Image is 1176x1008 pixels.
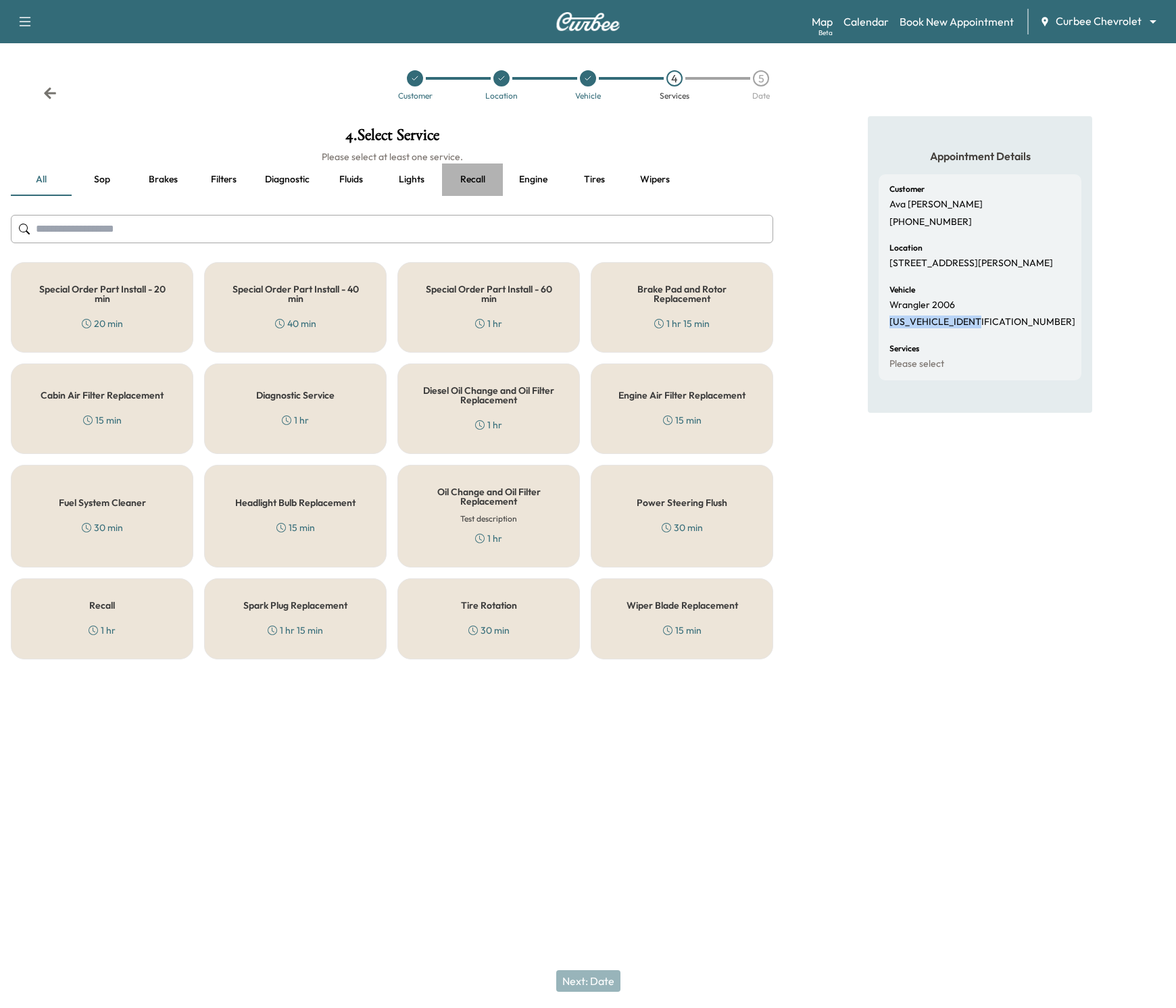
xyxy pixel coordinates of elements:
[193,163,254,196] button: Filters
[420,386,558,405] h5: Diesel Oil Change and Oil Filter Replacement
[320,163,381,196] button: Fluids
[889,257,1053,270] p: [STREET_ADDRESS][PERSON_NAME]
[59,498,146,507] h5: Fuel System Cleaner
[475,418,502,432] div: 1 hr
[475,532,502,545] div: 1 hr
[624,163,685,196] button: Wipers
[398,92,433,100] div: Customer
[460,513,517,525] h6: Test description
[662,521,703,534] div: 30 min
[889,216,972,228] p: [PHONE_NUMBER]
[879,149,1081,163] h5: Appointment Details
[889,199,983,211] p: Ava [PERSON_NAME]
[654,317,710,330] div: 1 hr 15 min
[752,92,770,100] div: Date
[235,498,356,507] h5: Headlight Bulb Replacement
[485,92,518,100] div: Location
[503,163,564,196] button: Engine
[468,624,510,637] div: 30 min
[276,521,315,534] div: 15 min
[268,624,323,637] div: 1 hr 15 min
[663,624,702,637] div: 15 min
[461,601,517,610] h5: Tire Rotation
[889,286,915,294] h6: Vehicle
[41,390,164,400] h5: Cabin Air Filter Replacement
[660,92,689,100] div: Services
[627,601,738,610] h5: Wiper Blade Replacement
[254,163,320,196] button: Diagnostic
[381,163,442,196] button: Lights
[11,163,72,196] button: all
[72,163,132,196] button: Sop
[82,521,123,534] div: 30 min
[900,14,1014,30] a: Book New Appointment
[82,317,123,330] div: 20 min
[889,299,955,311] p: Wrangler 2006
[753,70,769,86] div: 5
[812,14,833,30] a: MapBeta
[666,70,683,86] div: 4
[663,413,702,427] div: 15 min
[889,244,923,252] h6: Location
[889,345,919,353] h6: Services
[132,163,193,196] button: Brakes
[420,284,558,303] h5: Special Order Part Install - 60 min
[89,624,116,637] div: 1 hr
[275,317,316,330] div: 40 min
[475,317,502,330] div: 1 hr
[889,316,1075,328] p: [US_VEHICLE_IDENTIFICATION_NUMBER]
[282,413,309,427] div: 1 hr
[11,163,773,196] div: basic tabs example
[83,413,122,427] div: 15 min
[613,284,751,303] h5: Brake Pad and Rotor Replacement
[575,92,601,100] div: Vehicle
[843,14,889,30] a: Calendar
[556,12,620,31] img: Curbee Logo
[256,390,335,400] h5: Diagnostic Service
[889,185,925,193] h6: Customer
[818,28,833,38] div: Beta
[618,390,745,400] h5: Engine Air Filter Replacement
[889,358,944,370] p: Please select
[564,163,624,196] button: Tires
[11,150,773,163] h6: Please select at least one service.
[442,163,503,196] button: Recall
[637,498,727,507] h5: Power Steering Flush
[89,601,115,610] h5: Recall
[33,284,171,303] h5: Special Order Part Install - 20 min
[243,601,347,610] h5: Spark Plug Replacement
[11,127,773,150] h1: 4 . Select Service
[420,487,558,506] h5: Oil Change and Oil Filter Replacement
[226,284,364,303] h5: Special Order Part Install - 40 min
[43,86,57,100] div: Back
[1056,14,1142,29] span: Curbee Chevrolet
